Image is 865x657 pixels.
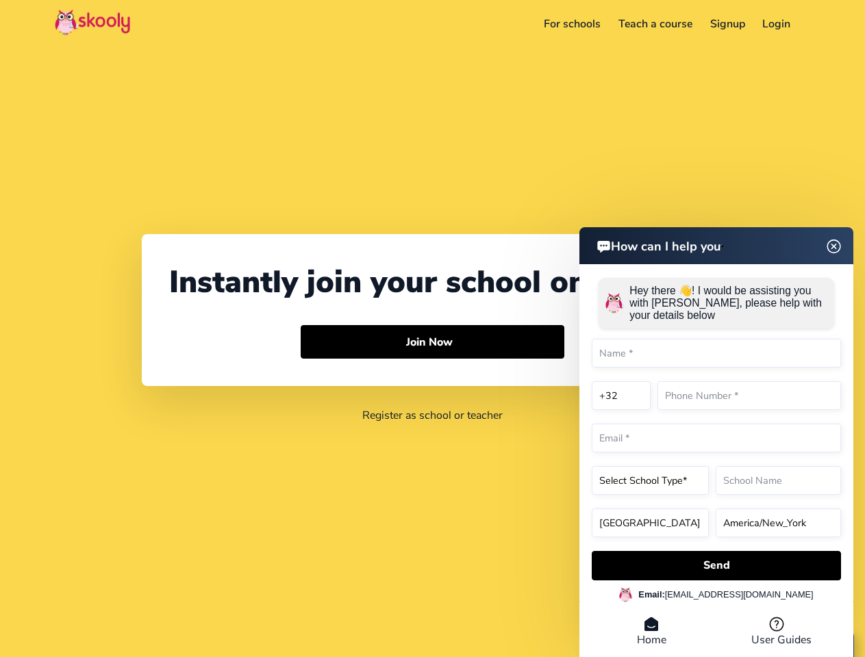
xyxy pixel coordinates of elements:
a: Login [753,13,799,35]
img: Skooly [55,9,130,36]
a: Signup [701,13,754,35]
a: Register as school or teacher [362,408,503,423]
button: Join Now [301,325,564,359]
div: Instantly join your school on Skooly [169,261,697,303]
a: Teach a course [610,13,701,35]
a: For schools [536,13,610,35]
